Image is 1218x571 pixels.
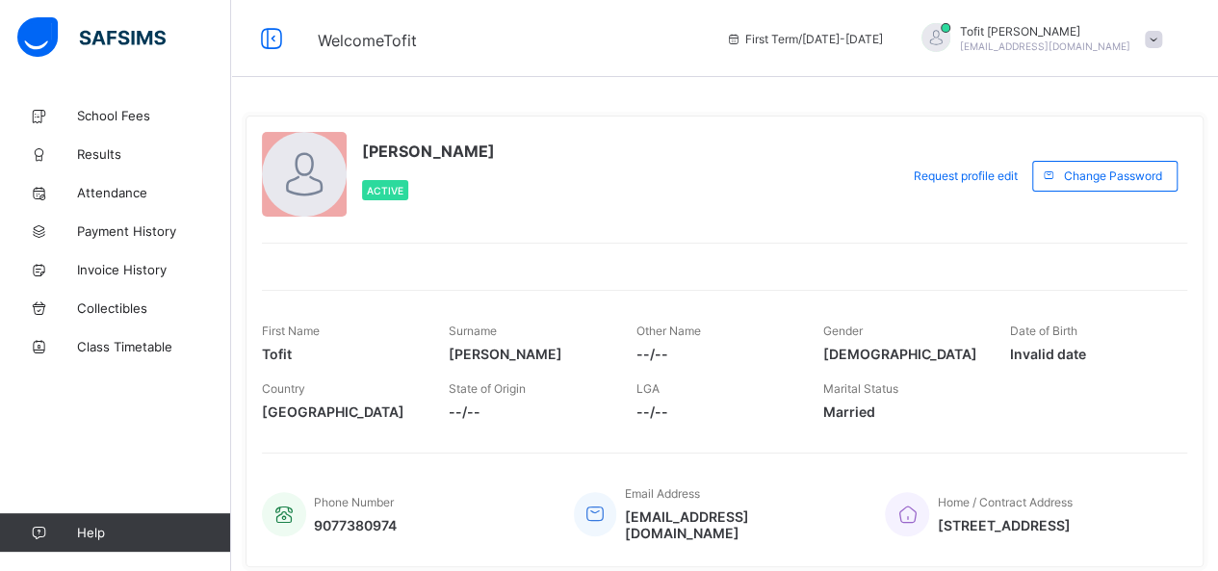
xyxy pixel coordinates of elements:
[262,346,420,362] span: Tofit
[914,169,1018,183] span: Request profile edit
[937,517,1072,533] span: [STREET_ADDRESS]
[262,381,305,396] span: Country
[960,24,1130,39] span: Tofit [PERSON_NAME]
[367,185,403,196] span: Active
[823,381,898,396] span: Marital Status
[823,403,981,420] span: Married
[17,17,166,58] img: safsims
[449,324,497,338] span: Surname
[635,324,700,338] span: Other Name
[362,142,495,161] span: [PERSON_NAME]
[1064,169,1162,183] span: Change Password
[77,262,231,277] span: Invoice History
[262,403,420,420] span: [GEOGRAPHIC_DATA]
[823,324,863,338] span: Gender
[77,185,231,200] span: Attendance
[77,339,231,354] span: Class Timetable
[77,300,231,316] span: Collectibles
[635,403,793,420] span: --/--
[635,381,659,396] span: LGA
[624,508,856,541] span: [EMAIL_ADDRESS][DOMAIN_NAME]
[635,346,793,362] span: --/--
[960,40,1130,52] span: [EMAIL_ADDRESS][DOMAIN_NAME]
[1010,346,1168,362] span: Invalid date
[314,517,397,533] span: 9077380974
[262,324,320,338] span: First Name
[77,146,231,162] span: Results
[314,495,394,509] span: Phone Number
[77,223,231,239] span: Payment History
[77,108,231,123] span: School Fees
[449,403,607,420] span: --/--
[449,381,526,396] span: State of Origin
[823,346,981,362] span: [DEMOGRAPHIC_DATA]
[726,32,883,46] span: session/term information
[77,525,230,540] span: Help
[624,486,699,501] span: Email Address
[937,495,1072,509] span: Home / Contract Address
[1010,324,1077,338] span: Date of Birth
[449,346,607,362] span: [PERSON_NAME]
[902,23,1172,55] div: TofitJeffrey
[318,31,417,50] span: Welcome Tofit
